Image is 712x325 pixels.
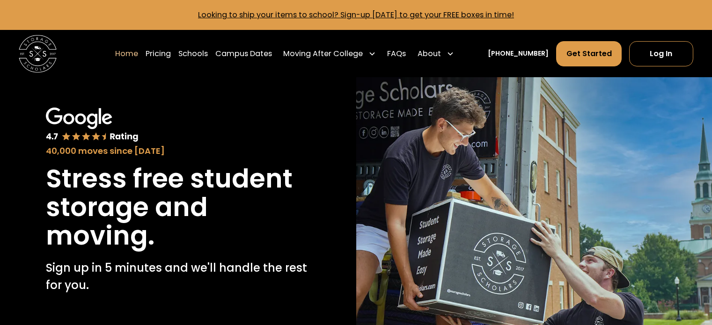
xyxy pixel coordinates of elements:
p: Sign up in 5 minutes and we'll handle the rest for you. [46,260,310,294]
a: Log In [629,41,693,66]
a: home [19,35,57,73]
img: Google 4.7 star rating [46,108,138,143]
img: Storage Scholars main logo [19,35,57,73]
h1: Stress free student storage and moving. [46,165,310,250]
a: FAQs [387,41,406,67]
div: 40,000 moves since [DATE] [46,144,310,157]
a: Schools [178,41,208,67]
a: Looking to ship your items to school? Sign-up [DATE] to get your FREE boxes in time! [198,9,514,20]
a: Pricing [146,41,171,67]
div: Moving After College [283,48,363,59]
a: [PHONE_NUMBER] [488,49,549,58]
div: About [418,48,441,59]
div: About [414,41,458,67]
div: Moving After College [279,41,380,67]
a: Get Started [556,41,621,66]
a: Home [115,41,138,67]
a: Campus Dates [215,41,272,67]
